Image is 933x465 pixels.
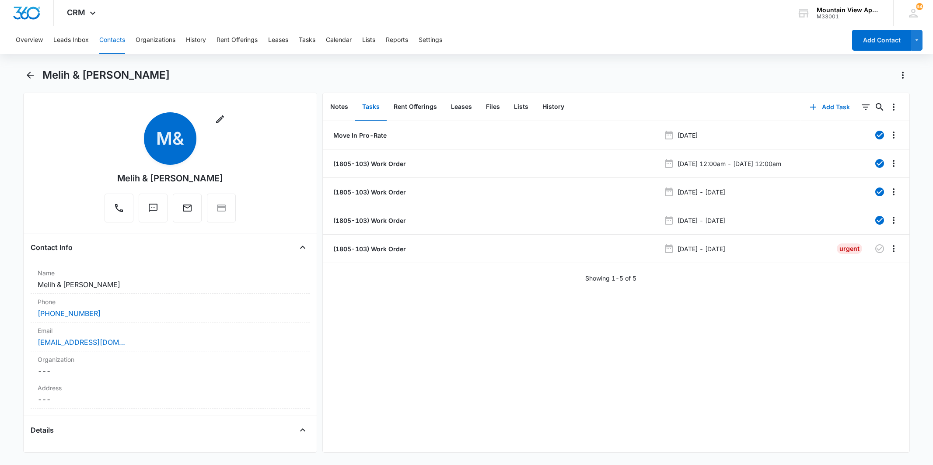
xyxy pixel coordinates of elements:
[299,26,315,54] button: Tasks
[268,26,288,54] button: Leases
[105,194,133,222] button: Call
[355,94,387,121] button: Tasks
[105,207,133,215] a: Call
[38,383,302,392] label: Address
[419,26,442,54] button: Settings
[31,323,309,351] div: Email[EMAIL_ADDRESS][DOMAIN_NAME]
[444,94,479,121] button: Leases
[139,207,168,215] a: Text
[887,213,901,227] button: Overflow Menu
[887,242,901,256] button: Overflow Menu
[186,26,206,54] button: History
[817,7,881,14] div: account name
[386,26,408,54] button: Reports
[332,244,406,253] a: (1805-103) Work Order
[217,26,258,54] button: Rent Offerings
[38,394,302,405] dd: ---
[53,26,89,54] button: Leads Inbox
[678,159,781,168] p: [DATE] 12:00am - [DATE] 12:00am
[38,326,302,335] label: Email
[173,207,202,215] a: Email
[38,308,101,319] a: [PHONE_NUMBER]
[507,94,535,121] button: Lists
[38,297,302,306] label: Phone
[173,194,202,222] button: Email
[144,112,196,165] span: M&
[887,156,901,170] button: Overflow Menu
[67,8,85,17] span: CRM
[323,94,355,121] button: Notes
[535,94,571,121] button: History
[38,451,302,460] label: Source
[801,97,859,118] button: Add Task
[31,294,309,323] div: Phone[PHONE_NUMBER]
[139,194,168,222] button: Text
[873,100,887,114] button: Search...
[852,30,911,51] button: Add Contact
[31,425,54,435] h4: Details
[817,14,881,20] div: account id
[31,380,309,409] div: Address---
[916,3,923,10] div: notifications count
[38,355,302,364] label: Organization
[678,216,725,225] p: [DATE] - [DATE]
[38,279,302,290] dd: Melih & [PERSON_NAME]
[31,242,73,253] h4: Contact Info
[837,243,862,254] div: Urgent
[678,131,698,140] p: [DATE]
[31,351,309,380] div: Organization---
[296,423,310,437] button: Close
[42,69,170,82] h1: Melih & [PERSON_NAME]
[332,187,406,197] a: (1805-103) Work Order
[479,94,507,121] button: Files
[916,3,923,10] span: 94
[117,172,223,185] div: Melih & [PERSON_NAME]
[387,94,444,121] button: Rent Offerings
[887,128,901,142] button: Overflow Menu
[362,26,375,54] button: Lists
[585,274,636,283] p: Showing 1-5 of 5
[38,337,125,347] a: [EMAIL_ADDRESS][DOMAIN_NAME]
[326,26,352,54] button: Calendar
[887,185,901,199] button: Overflow Menu
[678,244,725,253] p: [DATE] - [DATE]
[136,26,175,54] button: Organizations
[332,131,387,140] a: Move In Pro-Rate
[887,100,901,114] button: Overflow Menu
[296,240,310,254] button: Close
[23,68,37,82] button: Back
[16,26,43,54] button: Overview
[38,366,302,376] dd: ---
[896,68,910,82] button: Actions
[31,265,309,294] div: NameMelih & [PERSON_NAME]
[332,216,406,225] a: (1805-103) Work Order
[332,159,406,168] a: (1805-103) Work Order
[678,187,725,197] p: [DATE] - [DATE]
[859,100,873,114] button: Filters
[38,268,302,278] label: Name
[99,26,125,54] button: Contacts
